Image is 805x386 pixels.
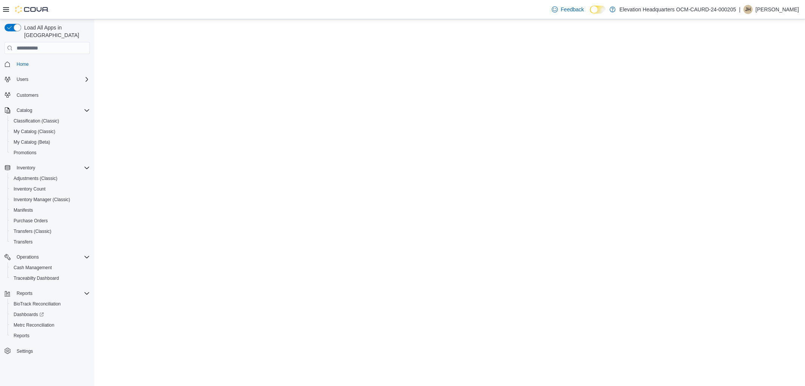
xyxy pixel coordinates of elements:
span: Manifests [11,206,90,215]
span: Inventory Count [14,186,46,192]
a: Feedback [549,2,587,17]
span: Transfers (Classic) [11,227,90,236]
button: Settings [2,346,93,357]
button: Classification (Classic) [8,116,93,126]
a: Reports [11,331,32,340]
img: Cova [15,6,49,13]
span: My Catalog (Classic) [14,129,55,135]
a: Transfers (Classic) [11,227,54,236]
div: Jadden Hamilton [743,5,753,14]
span: Reports [11,331,90,340]
nav: Complex example [5,56,90,376]
span: Classification (Classic) [14,118,59,124]
a: My Catalog (Beta) [11,138,53,147]
span: Classification (Classic) [11,116,90,126]
span: Home [14,59,90,69]
span: Transfers [14,239,32,245]
span: Dashboards [11,310,90,319]
span: Inventory Count [11,184,90,194]
span: My Catalog (Beta) [14,139,50,145]
a: Inventory Manager (Classic) [11,195,73,204]
button: Manifests [8,205,93,215]
button: Catalog [14,106,35,115]
span: Inventory [14,163,90,172]
button: Inventory [14,163,38,172]
span: Catalog [17,107,32,113]
span: Traceabilty Dashboard [11,274,90,283]
button: Reports [2,288,93,299]
button: Purchase Orders [8,215,93,226]
span: BioTrack Reconciliation [14,301,61,307]
a: Manifests [11,206,36,215]
span: Transfers [11,237,90,246]
span: Load All Apps in [GEOGRAPHIC_DATA] [21,24,90,39]
span: Catalog [14,106,90,115]
button: Operations [14,253,42,262]
button: Adjustments (Classic) [8,173,93,184]
button: Users [2,74,93,85]
span: Customers [17,92,38,98]
p: Elevation Headquarters OCM-CAURD-24-000205 [619,5,736,14]
button: Traceabilty Dashboard [8,273,93,284]
span: Promotions [14,150,37,156]
span: Settings [14,346,90,356]
p: [PERSON_NAME] [756,5,799,14]
a: Dashboards [8,309,93,320]
span: Dashboards [14,312,44,318]
span: Manifests [14,207,33,213]
span: Users [17,76,28,82]
a: Adjustments (Classic) [11,174,60,183]
button: Metrc Reconciliation [8,320,93,330]
button: Cash Management [8,262,93,273]
button: Transfers [8,237,93,247]
span: Feedback [561,6,584,13]
button: My Catalog (Classic) [8,126,93,137]
a: Traceabilty Dashboard [11,274,62,283]
a: Inventory Count [11,184,49,194]
button: Home [2,59,93,70]
button: Promotions [8,147,93,158]
span: Promotions [11,148,90,157]
button: Users [14,75,31,84]
button: My Catalog (Beta) [8,137,93,147]
button: Reports [8,330,93,341]
span: Transfers (Classic) [14,228,51,234]
a: Metrc Reconciliation [11,321,57,330]
span: Customers [14,90,90,99]
a: BioTrack Reconciliation [11,299,64,308]
button: Inventory Count [8,184,93,194]
button: Transfers (Classic) [8,226,93,237]
span: Purchase Orders [14,218,48,224]
a: My Catalog (Classic) [11,127,58,136]
span: My Catalog (Classic) [11,127,90,136]
a: Home [14,60,32,69]
span: Traceabilty Dashboard [14,275,59,281]
a: Customers [14,91,42,100]
span: Adjustments (Classic) [11,174,90,183]
span: JH [745,5,751,14]
a: Classification (Classic) [11,116,62,126]
span: Inventory [17,165,35,171]
button: Customers [2,89,93,100]
span: Reports [17,290,32,296]
span: My Catalog (Beta) [11,138,90,147]
button: Inventory [2,163,93,173]
span: Settings [17,348,33,354]
p: | [739,5,740,14]
span: Users [14,75,90,84]
span: BioTrack Reconciliation [11,299,90,308]
span: Home [17,61,29,67]
a: Settings [14,347,36,356]
span: Purchase Orders [11,216,90,225]
span: Cash Management [11,263,90,272]
a: Purchase Orders [11,216,51,225]
a: Dashboards [11,310,47,319]
button: BioTrack Reconciliation [8,299,93,309]
button: Reports [14,289,35,298]
span: Inventory Manager (Classic) [11,195,90,204]
span: Operations [14,253,90,262]
span: Metrc Reconciliation [14,322,54,328]
button: Operations [2,252,93,262]
span: Inventory Manager (Classic) [14,197,70,203]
